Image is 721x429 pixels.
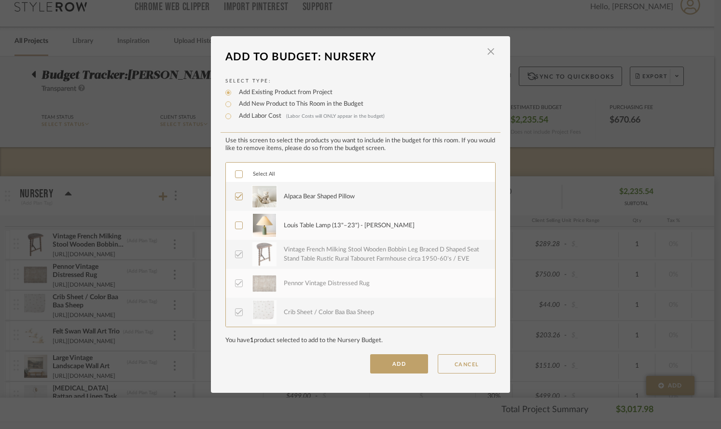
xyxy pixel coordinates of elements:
span: (Labor Costs will ONLY appear in the budget) [286,114,385,119]
img: 609f9878-b40a-433b-b098-50541646f871_50x50.jpg [252,275,277,292]
img: 39d470dd-fe4c-43ac-9c0c-5deef2f2cdde_50x50.jpg [252,185,277,208]
button: CANCEL [438,354,496,374]
label: Add Existing Product from Project [234,88,333,97]
label: Add Labor Cost [234,111,385,121]
img: 633df512-901c-4333-919a-35202857fe9d_50x50.jpg [252,300,277,324]
div: Crib Sheet / Color Baa Baa Sheep [284,308,374,318]
button: Close [481,46,500,57]
img: 4ec8f51d-6775-4a09-a0ae-451f896efe75_50x50.jpg [252,213,277,237]
span: 1 [250,337,254,344]
div: Alpaca Bear Shaped Pillow [284,192,355,202]
span: Select All [253,171,275,177]
div: You have product selected to add to the Nursery Budget. [225,337,496,345]
div: Pennor Vintage Distressed Rug [284,279,370,289]
div: Louis Table Lamp (13"–23") - [PERSON_NAME] [284,221,415,231]
button: ADD [370,354,428,374]
div: Vintage French Milking Stool Wooden Bobbin Leg Braced D Shaped Seat Stand Table Rustic Rural Tabo... [284,245,484,264]
label: Add New Product to This Room in the Budget [234,99,363,109]
div: Use this screen to select the products you want to include in the budget for this room. If you wo... [225,137,496,152]
div: Add To Budget: Nursery [225,46,481,68]
img: d6ddc44f-17a1-4907-a193-75d180f6ea80_50x50.jpg [252,242,277,266]
label: Select Type: [225,78,496,85]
